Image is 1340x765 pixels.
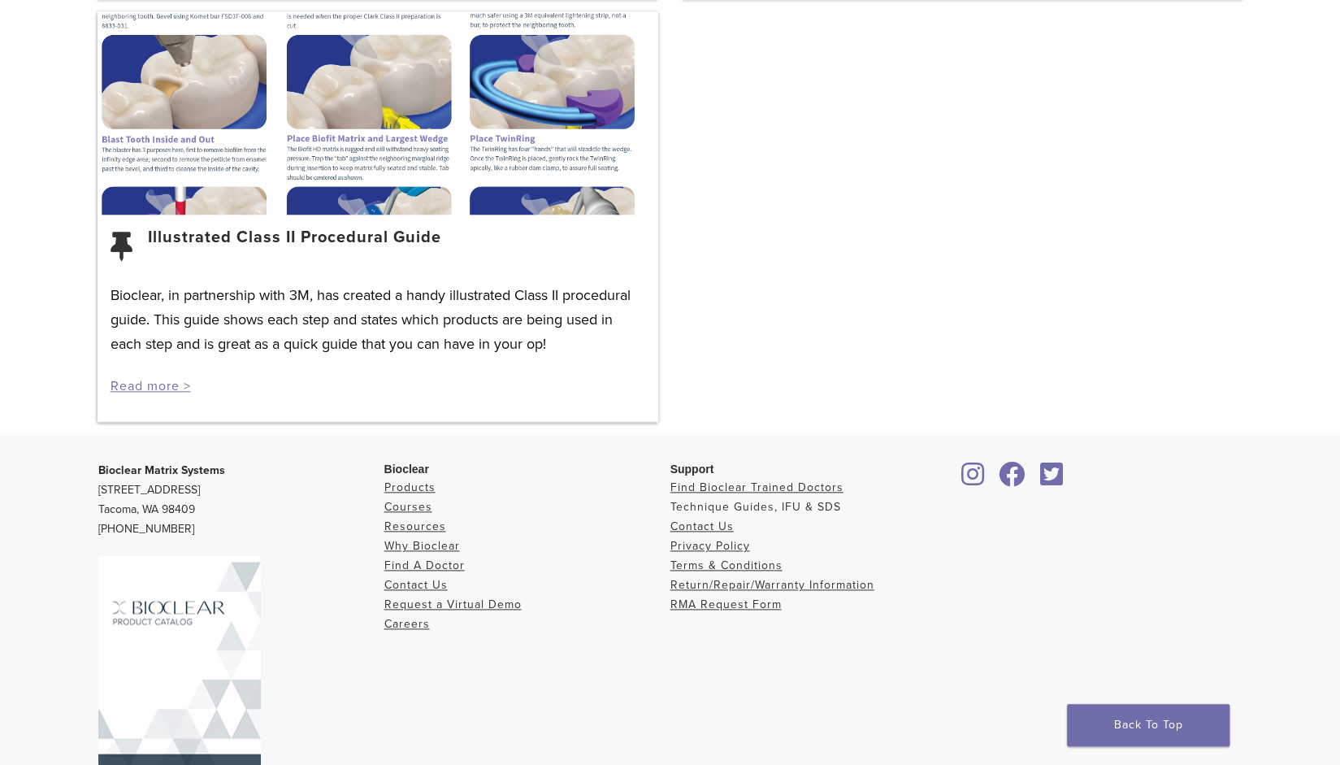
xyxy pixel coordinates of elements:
[670,578,874,592] a: Return/Repair/Warranty Information
[670,559,783,572] a: Terms & Conditions
[384,539,460,553] a: Why Bioclear
[384,617,430,631] a: Careers
[384,598,522,611] a: Request a Virtual Demo
[148,228,441,267] a: Illustrated Class II Procedural Guide
[384,519,446,533] a: Resources
[670,519,734,533] a: Contact Us
[384,559,465,572] a: Find A Doctor
[670,539,750,553] a: Privacy Policy
[98,463,225,477] strong: Bioclear Matrix Systems
[111,378,191,394] a: Read more >
[1067,704,1229,746] a: Back To Top
[384,463,429,476] span: Bioclear
[670,463,714,476] span: Support
[670,480,843,494] a: Find Bioclear Trained Doctors
[384,578,448,592] a: Contact Us
[111,283,645,356] p: Bioclear, in partnership with 3M, has created a handy illustrated Class II procedural guide. This...
[994,472,1031,488] a: Bioclear
[670,500,841,514] a: Technique Guides, IFU & SDS
[670,598,782,611] a: RMA Request Form
[98,461,384,539] p: [STREET_ADDRESS] Tacoma, WA 98409 [PHONE_NUMBER]
[956,472,991,488] a: Bioclear
[384,480,436,494] a: Products
[1034,472,1069,488] a: Bioclear
[384,500,432,514] a: Courses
